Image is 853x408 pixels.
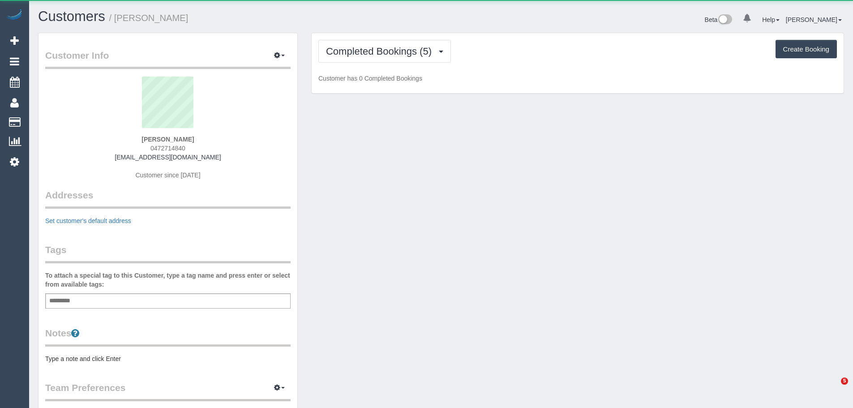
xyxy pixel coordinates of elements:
[45,243,291,263] legend: Tags
[762,16,780,23] a: Help
[115,154,221,161] a: [EMAIL_ADDRESS][DOMAIN_NAME]
[5,9,23,21] img: Automaid Logo
[717,14,732,26] img: New interface
[45,49,291,69] legend: Customer Info
[841,378,848,385] span: 5
[705,16,733,23] a: Beta
[326,46,436,57] span: Completed Bookings (5)
[109,13,189,23] small: / [PERSON_NAME]
[45,271,291,289] label: To attach a special tag to this Customer, type a tag name and press enter or select from availabl...
[318,74,837,83] p: Customer has 0 Completed Bookings
[45,354,291,363] pre: Type a note and click Enter
[135,172,200,179] span: Customer since [DATE]
[45,326,291,347] legend: Notes
[823,378,844,399] iframe: Intercom live chat
[318,40,451,63] button: Completed Bookings (5)
[45,381,291,401] legend: Team Preferences
[776,40,837,59] button: Create Booking
[150,145,185,152] span: 0472714840
[786,16,842,23] a: [PERSON_NAME]
[38,9,105,24] a: Customers
[45,217,131,224] a: Set customer's default address
[141,136,194,143] strong: [PERSON_NAME]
